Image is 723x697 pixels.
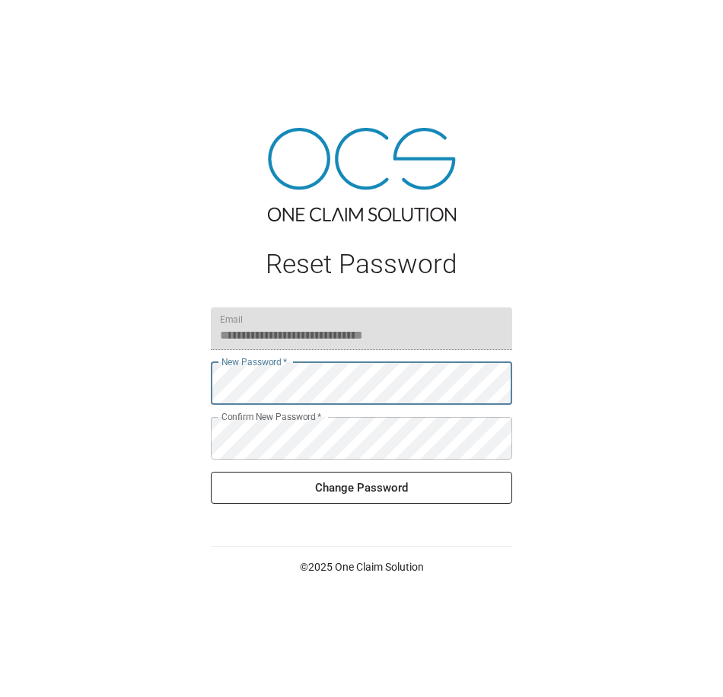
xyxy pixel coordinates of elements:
[220,313,243,326] label: Email
[211,249,512,280] h1: Reset Password
[221,410,321,423] label: Confirm New Password
[18,9,79,40] img: ocs-logo-white-transparent.png
[211,559,512,574] p: © 2025 One Claim Solution
[268,128,456,221] img: ocs-logo-tra.png
[221,355,287,368] label: New Password
[211,472,512,504] button: Change Password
